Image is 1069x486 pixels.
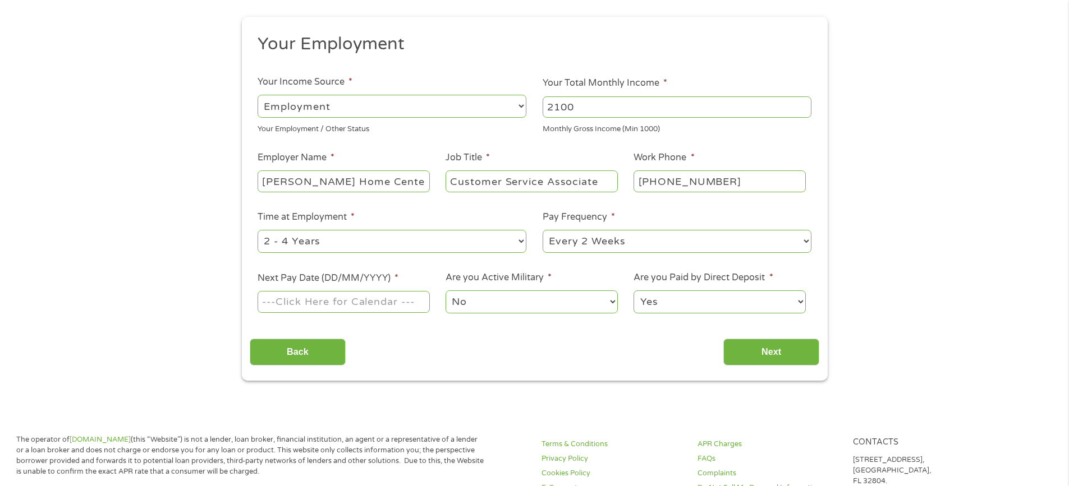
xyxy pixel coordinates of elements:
[634,170,805,192] input: (231) 754-4010
[258,291,429,312] input: ---Click Here for Calendar ---
[543,96,811,118] input: 1800
[542,468,684,479] a: Cookies Policy
[258,211,355,223] label: Time at Employment
[446,272,552,284] label: Are you Active Military
[853,437,995,448] h4: Contacts
[258,33,803,55] h2: Your Employment
[258,170,429,192] input: Walmart
[542,453,684,464] a: Privacy Policy
[543,77,667,89] label: Your Total Monthly Income
[258,120,526,135] div: Your Employment / Other Status
[250,339,346,366] input: Back
[543,120,811,135] div: Monthly Gross Income (Min 1000)
[258,76,352,88] label: Your Income Source
[634,152,694,164] label: Work Phone
[723,339,819,366] input: Next
[698,468,840,479] a: Complaints
[446,152,490,164] label: Job Title
[698,439,840,450] a: APR Charges
[446,170,617,192] input: Cashier
[70,435,131,444] a: [DOMAIN_NAME]
[16,434,484,477] p: The operator of (this “Website”) is not a lender, loan broker, financial institution, an agent or...
[258,272,398,284] label: Next Pay Date (DD/MM/YYYY)
[634,272,773,284] label: Are you Paid by Direct Deposit
[542,439,684,450] a: Terms & Conditions
[698,453,840,464] a: FAQs
[258,152,334,164] label: Employer Name
[543,211,615,223] label: Pay Frequency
